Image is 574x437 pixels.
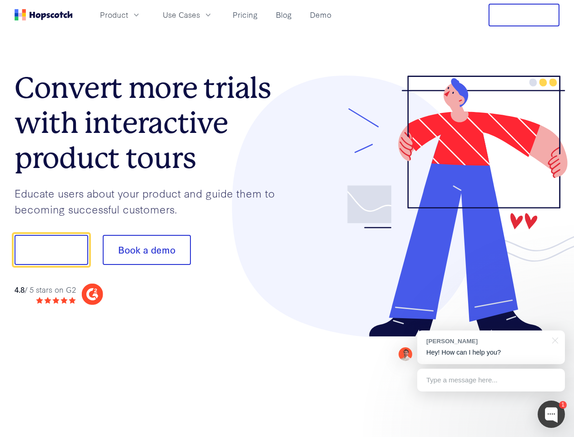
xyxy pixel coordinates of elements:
button: Show me! [15,235,88,265]
div: 1 [559,401,567,409]
button: Free Trial [489,4,559,26]
div: Type a message here... [417,369,565,391]
strong: 4.8 [15,284,25,295]
a: Pricing [229,7,261,22]
p: Hey! How can I help you? [426,348,556,357]
button: Use Cases [157,7,218,22]
p: Educate users about your product and guide them to becoming successful customers. [15,185,287,217]
button: Book a demo [103,235,191,265]
a: Demo [306,7,335,22]
a: Home [15,9,73,20]
button: Product [95,7,146,22]
img: Mark Spera [399,347,412,361]
span: Product [100,9,128,20]
h1: Convert more trials with interactive product tours [15,71,287,175]
a: Blog [272,7,295,22]
div: [PERSON_NAME] [426,337,547,346]
span: Use Cases [163,9,200,20]
div: / 5 stars on G2 [15,284,76,295]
